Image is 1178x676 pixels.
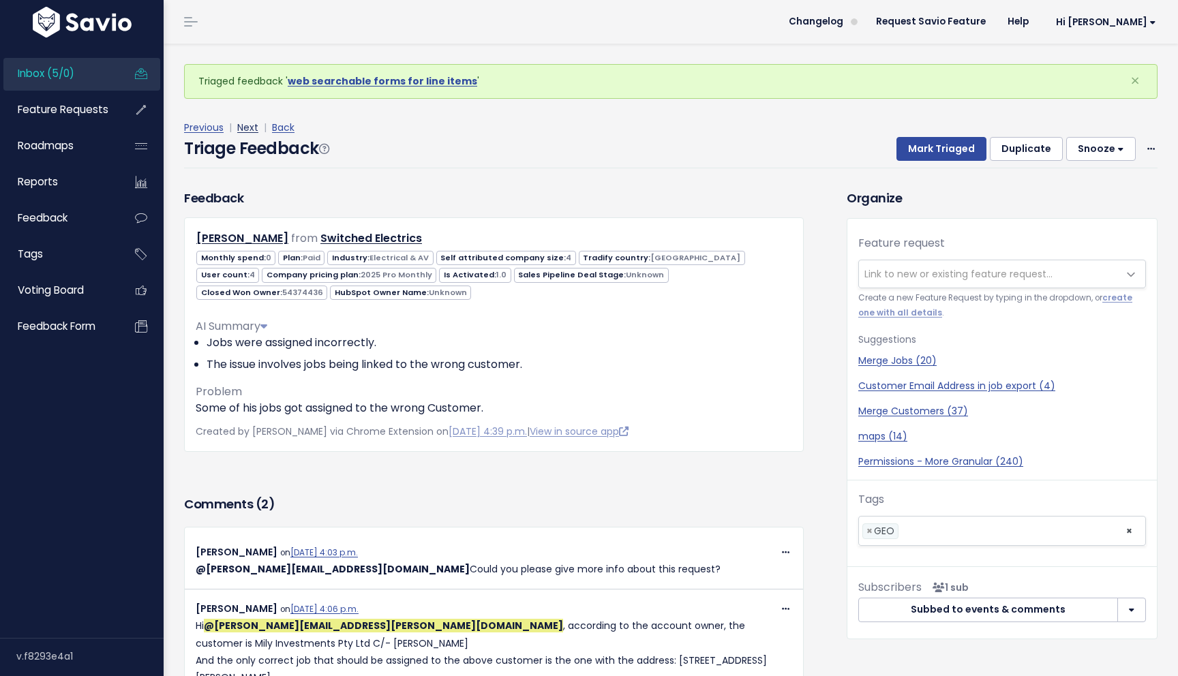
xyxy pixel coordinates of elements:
[3,130,113,162] a: Roadmaps
[361,269,432,280] span: 2025 Pro Monthly
[288,74,477,88] a: web searchable forms for line items
[858,292,1132,318] a: create one with all details
[3,275,113,306] a: Voting Board
[196,268,259,282] span: User count:
[196,545,277,559] span: [PERSON_NAME]
[858,579,922,595] span: Subscribers
[530,425,629,438] a: View in source app
[196,425,629,438] span: Created by [PERSON_NAME] via Chrome Extension on |
[650,252,740,263] span: [GEOGRAPHIC_DATA]
[330,286,471,300] span: HubSpot Owner Name:
[266,252,271,263] span: 0
[3,202,113,234] a: Feedback
[196,602,277,615] span: [PERSON_NAME]
[196,286,327,300] span: Closed Won Owner:
[280,604,359,615] span: on
[291,230,318,246] span: from
[858,291,1146,320] small: Create a new Feature Request by typing in the dropdown, or .
[272,121,294,134] a: Back
[858,379,1146,393] a: Customer Email Address in job export (4)
[196,384,242,399] span: Problem
[18,319,95,333] span: Feedback form
[3,239,113,270] a: Tags
[874,524,894,538] span: GEO
[18,211,67,225] span: Feedback
[514,268,669,282] span: Sales Pipeline Deal Stage:
[566,252,571,263] span: 4
[327,251,433,265] span: Industry:
[990,137,1063,162] button: Duplicate
[184,136,329,161] h4: Triage Feedback
[207,335,792,351] li: Jobs were assigned incorrectly.
[3,94,113,125] a: Feature Requests
[196,400,792,416] p: Some of his jobs got assigned to the wrong Customer.
[1126,517,1133,545] span: ×
[579,251,745,265] span: Tradify country:
[196,251,275,265] span: Monthly spend:
[18,283,84,297] span: Voting Board
[184,121,224,134] a: Previous
[865,12,997,32] a: Request Savio Feature
[196,562,470,576] span: Kristine Bartolata
[204,619,563,632] span: Alisa Shevela
[1117,65,1153,97] button: Close
[16,639,164,674] div: v.f8293e4a1
[927,581,969,594] span: <p><strong>Subscribers</strong><br><br> - Carolina Salcedo Claramunt<br> </p>
[262,268,436,282] span: Company pricing plan:
[1130,70,1140,92] span: ×
[290,604,359,615] a: [DATE] 4:06 p.m.
[3,166,113,198] a: Reports
[858,455,1146,469] a: Permissions - More Granular (240)
[847,189,1158,207] h3: Organize
[3,311,113,342] a: Feedback form
[237,121,258,134] a: Next
[896,137,986,162] button: Mark Triaged
[18,66,74,80] span: Inbox (5/0)
[207,356,792,373] li: The issue involves jobs being linked to the wrong customer.
[429,287,467,298] span: Unknown
[29,7,135,37] img: logo-white.9d6f32f41409.svg
[866,524,873,538] span: ×
[439,268,511,282] span: Is Activated:
[196,230,288,246] a: [PERSON_NAME]
[18,102,108,117] span: Feature Requests
[303,252,320,263] span: Paid
[184,64,1158,99] div: Triaged feedback ' '
[226,121,235,134] span: |
[280,547,358,558] span: on
[496,269,507,280] span: 1.0
[858,491,884,508] label: Tags
[858,235,945,251] label: Feature request
[18,247,43,261] span: Tags
[1040,12,1167,33] a: Hi [PERSON_NAME]
[864,267,1053,281] span: Link to new or existing feature request...
[858,331,1146,348] p: Suggestions
[858,404,1146,418] a: Merge Customers (37)
[184,189,243,207] h3: Feedback
[282,287,323,298] span: 54374436
[320,230,422,246] a: Switched Electrics
[1056,17,1156,27] span: Hi [PERSON_NAME]
[1066,137,1136,162] button: Snooze
[436,251,576,265] span: Self attributed company size:
[369,252,429,263] span: Electrical & AV
[261,121,269,134] span: |
[18,174,58,189] span: Reports
[18,138,74,153] span: Roadmaps
[858,598,1118,622] button: Subbed to events & comments
[858,354,1146,368] a: Merge Jobs (20)
[196,561,792,578] p: Could you please give more info about this request?
[278,251,324,265] span: Plan:
[449,425,527,438] a: [DATE] 4:39 p.m.
[196,318,267,334] span: AI Summary
[3,58,113,89] a: Inbox (5/0)
[789,17,843,27] span: Changelog
[184,495,804,514] h3: Comments ( )
[626,269,664,280] span: Unknown
[862,523,898,539] li: GEO
[997,12,1040,32] a: Help
[290,547,358,558] a: [DATE] 4:03 p.m.
[261,495,269,512] span: 2
[250,269,255,280] span: 4
[858,429,1146,444] a: maps (14)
